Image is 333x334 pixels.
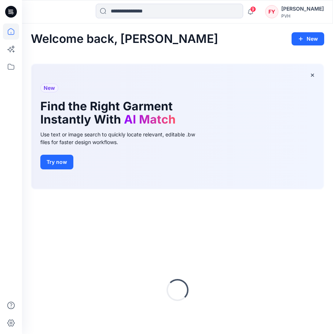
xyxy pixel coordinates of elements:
h1: Find the Right Garment Instantly With [40,100,194,126]
h2: Welcome back, [PERSON_NAME] [31,32,218,46]
button: New [292,32,324,45]
div: Use text or image search to quickly locate relevant, editable .bw files for faster design workflows. [40,131,205,146]
span: AI Match [124,112,176,126]
span: New [44,84,55,92]
div: PVH [281,13,324,19]
div: [PERSON_NAME] [281,4,324,13]
button: Try now [40,155,73,169]
div: FY [265,5,278,18]
span: 9 [250,6,256,12]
